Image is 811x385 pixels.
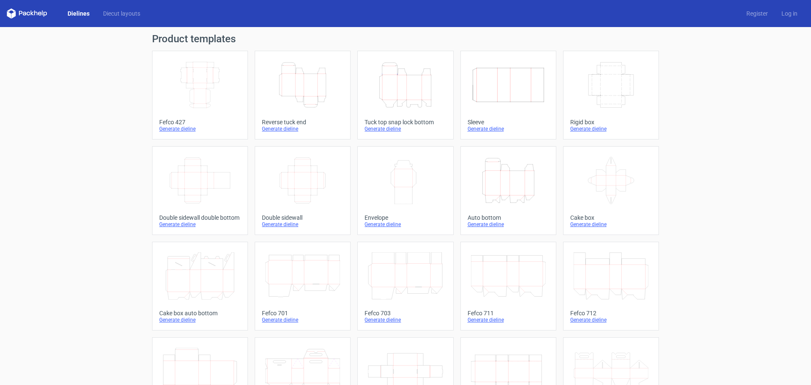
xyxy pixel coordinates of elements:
[775,9,804,18] a: Log in
[159,214,241,221] div: Double sidewall double bottom
[255,51,351,139] a: Reverse tuck endGenerate dieline
[570,317,652,323] div: Generate dieline
[159,310,241,317] div: Cake box auto bottom
[61,9,96,18] a: Dielines
[563,146,659,235] a: Cake boxGenerate dieline
[563,51,659,139] a: Rigid boxGenerate dieline
[365,214,446,221] div: Envelope
[159,317,241,323] div: Generate dieline
[570,214,652,221] div: Cake box
[570,310,652,317] div: Fefco 712
[96,9,147,18] a: Diecut layouts
[468,221,549,228] div: Generate dieline
[262,221,343,228] div: Generate dieline
[460,146,556,235] a: Auto bottomGenerate dieline
[152,51,248,139] a: Fefco 427Generate dieline
[152,242,248,330] a: Cake box auto bottomGenerate dieline
[255,242,351,330] a: Fefco 701Generate dieline
[460,242,556,330] a: Fefco 711Generate dieline
[570,221,652,228] div: Generate dieline
[159,221,241,228] div: Generate dieline
[262,317,343,323] div: Generate dieline
[357,242,453,330] a: Fefco 703Generate dieline
[365,119,446,126] div: Tuck top snap lock bottom
[262,214,343,221] div: Double sidewall
[365,221,446,228] div: Generate dieline
[570,119,652,126] div: Rigid box
[159,119,241,126] div: Fefco 427
[262,126,343,132] div: Generate dieline
[460,51,556,139] a: SleeveGenerate dieline
[468,317,549,323] div: Generate dieline
[563,242,659,330] a: Fefco 712Generate dieline
[740,9,775,18] a: Register
[152,34,659,44] h1: Product templates
[570,126,652,132] div: Generate dieline
[262,119,343,126] div: Reverse tuck end
[255,146,351,235] a: Double sidewallGenerate dieline
[365,310,446,317] div: Fefco 703
[365,126,446,132] div: Generate dieline
[159,126,241,132] div: Generate dieline
[357,146,453,235] a: EnvelopeGenerate dieline
[468,119,549,126] div: Sleeve
[262,310,343,317] div: Fefco 701
[468,214,549,221] div: Auto bottom
[468,310,549,317] div: Fefco 711
[152,146,248,235] a: Double sidewall double bottomGenerate dieline
[468,126,549,132] div: Generate dieline
[365,317,446,323] div: Generate dieline
[357,51,453,139] a: Tuck top snap lock bottomGenerate dieline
